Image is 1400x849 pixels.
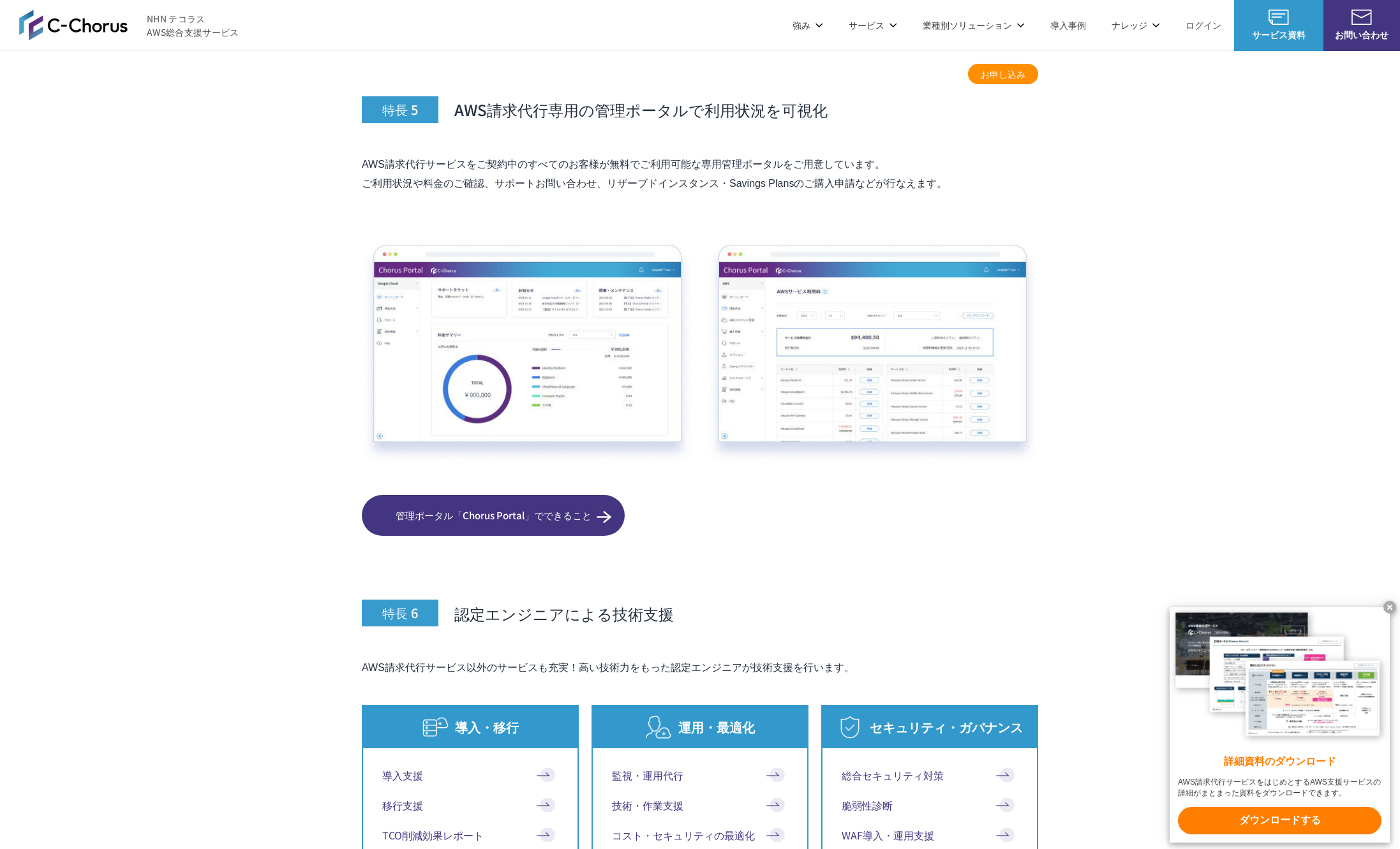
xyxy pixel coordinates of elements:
[612,767,788,783] a: 監視・運用代行
[923,18,1025,32] p: 業種別ソリューション
[1178,777,1381,799] x-t: AWS請求代行サービスをはじめとするAWS支援サービスの詳細がまとまった資料をダウンロードできます。
[612,797,788,813] a: 技術・作業支援
[849,18,897,32] p: サービス
[454,99,828,121] span: AWS請求代行専用の管理ポータルで利用状況を可視化
[1178,755,1381,769] x-t: 詳細資料のダウンロード
[382,827,558,843] a: TCO削減効果レポート
[793,18,823,32] p: 強み
[1050,18,1086,32] a: 導入事例
[1323,28,1400,41] span: お問い合わせ
[842,767,1018,783] a: 総合セキュリティ対策
[968,64,1038,84] a: お申し込み
[1178,807,1381,834] x-t: ダウンロードする
[723,68,786,81] a: 特長・メリット
[454,603,674,624] span: 認定エンジニアによる技術支援
[895,68,949,81] a: よくある質問
[1170,607,1390,843] a: 詳細資料のダウンロード AWS請求代行サービスをはじめとするAWS支援サービスの詳細がまとまった資料をダウンロードできます。 ダウンロードする
[1234,28,1323,41] span: サービス資料
[362,495,625,536] a: 管理ポータル「Chorus Portal」でできること
[1112,18,1160,32] p: ナレッジ
[1269,10,1289,25] img: AWS総合支援サービス C-Chorus サービス資料
[362,155,1038,193] p: AWS請求代行サービスをご契約中のすべてのお客様が無料でご利用可能な専用管理ポータルをご用意しています。 ご利用状況や料金のご確認、サポートお問い合わせ、リザーブドインスタンス・Savings ...
[147,12,239,39] span: NHN テコラス AWS総合支援サービス
[382,797,558,813] a: 移行支援
[362,658,1038,677] p: AWS請求代行サービス以外のサービスも充実！高い技術力をもった認定エンジニアが技術支援を行います。
[1186,18,1221,32] a: ログイン
[382,767,558,783] a: 導入支援
[842,797,1018,813] a: 脆弱性診断
[870,718,1023,737] p: セキュリティ・ガバナンス
[362,96,438,123] span: 特長 5
[362,243,1038,464] img: 管理ポータル Chorus Portal イメージ
[362,508,625,523] span: 管理ポータル「Chorus Portal」でできること
[455,718,519,737] p: 導入・移行
[19,10,128,40] img: AWS総合支援サービス C-Chorus
[842,827,1018,843] a: WAF導入・運用支援
[362,600,438,626] span: 特長 6
[968,68,1038,81] span: お申し込み
[1352,10,1372,25] img: お問い合わせ
[19,10,239,40] a: AWS総合支援サービス C-Chorus NHN テコラスAWS総合支援サービス
[803,68,877,81] a: 請求代行 導入事例
[612,827,788,843] a: コスト・セキュリティの最適化
[643,68,705,81] a: 請求代行プラン
[678,718,755,737] p: 運用・最適化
